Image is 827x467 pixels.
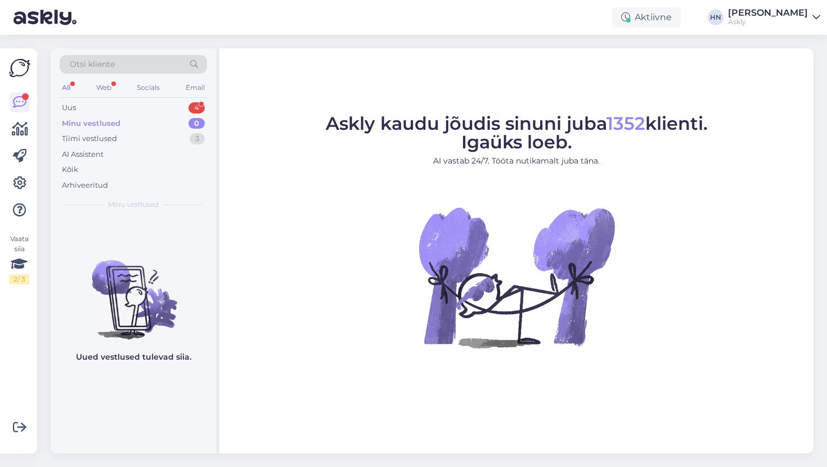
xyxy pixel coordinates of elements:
[183,80,207,95] div: Email
[326,112,708,153] span: Askly kaudu jõudis sinuni juba klienti. Igaüks loeb.
[62,149,104,160] div: AI Assistent
[9,274,29,284] div: 2 / 3
[76,351,191,363] p: Uued vestlused tulevad siia.
[326,155,708,167] p: AI vastab 24/7. Tööta nutikamalt juba täna.
[415,176,618,378] img: No Chat active
[9,57,30,79] img: Askly Logo
[708,10,723,25] div: HN
[62,118,120,129] div: Minu vestlused
[134,80,162,95] div: Socials
[94,80,114,95] div: Web
[188,118,205,129] div: 0
[62,133,117,144] div: Tiimi vestlused
[728,17,808,26] div: Askly
[188,102,205,114] div: 4
[9,234,29,284] div: Vaata siia
[728,8,808,17] div: [PERSON_NAME]
[51,240,216,341] img: No chats
[62,164,78,175] div: Kõik
[190,133,205,144] div: 3
[60,80,73,95] div: All
[70,58,115,70] span: Otsi kliente
[108,200,159,210] span: Minu vestlused
[62,180,108,191] div: Arhiveeritud
[612,7,681,28] div: Aktiivne
[606,112,645,134] span: 1352
[62,102,76,114] div: Uus
[728,8,820,26] a: [PERSON_NAME]Askly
